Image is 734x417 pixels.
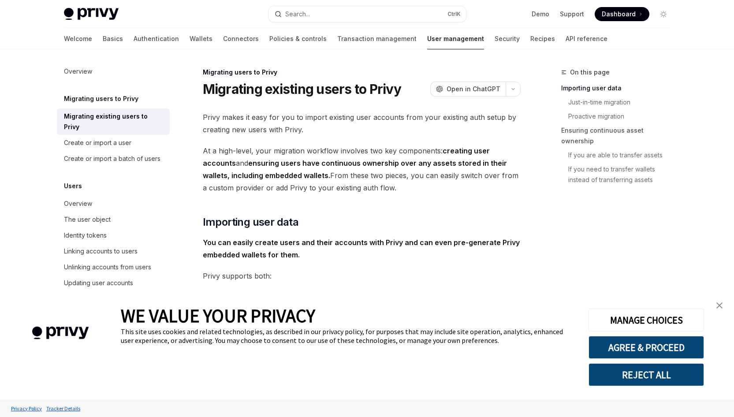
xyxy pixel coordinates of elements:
[57,227,170,243] a: Identity tokens
[427,28,484,49] a: User management
[285,9,310,19] div: Search...
[203,270,521,282] span: Privy supports both:
[121,304,315,327] span: WE VALUE YOUR PRIVACY
[64,262,151,272] div: Unlinking accounts from users
[64,111,164,132] div: Migrating existing users to Privy
[223,28,259,49] a: Connectors
[561,81,678,95] a: Importing user data
[57,212,170,227] a: The user object
[716,302,723,309] img: close banner
[566,28,607,49] a: API reference
[64,138,131,148] div: Create or import a user
[656,7,671,21] button: Toggle dark mode
[64,246,138,257] div: Linking accounts to users
[561,95,678,109] a: Just-in-time migration
[561,148,678,162] a: If you are able to transfer assets
[589,309,704,331] button: MANAGE CHOICES
[589,363,704,386] button: REJECT ALL
[9,401,44,416] a: Privacy Policy
[570,67,610,78] span: On this page
[495,28,520,49] a: Security
[64,93,138,104] h5: Migrating users to Privy
[203,238,520,259] strong: You can easily create users and their accounts with Privy and can even pre-generate Privy embedde...
[57,243,170,259] a: Linking accounts to users
[711,297,728,314] a: close banner
[595,7,649,21] a: Dashboard
[203,159,507,180] strong: ensuring users have continuous ownership over any assets stored in their wallets, including embed...
[57,151,170,167] a: Create or import a batch of users
[64,8,119,20] img: light logo
[57,63,170,79] a: Overview
[268,6,466,22] button: Open search
[337,28,417,49] a: Transaction management
[561,162,678,187] a: If you need to transfer wallets instead of transferring assets
[44,401,82,416] a: Tracker Details
[57,196,170,212] a: Overview
[203,111,521,136] span: Privy makes it easy for you to import existing user accounts from your existing auth setup by cre...
[64,66,92,77] div: Overview
[447,85,500,93] span: Open in ChatGPT
[560,10,584,19] a: Support
[134,28,179,49] a: Authentication
[57,108,170,135] a: Migrating existing users to Privy
[57,275,170,291] a: Updating user accounts
[64,230,107,241] div: Identity tokens
[203,81,401,97] h1: Migrating existing users to Privy
[121,327,575,345] div: This site uses cookies and related technologies, as described in our privacy policy, for purposes...
[561,123,678,148] a: Ensuring continuous asset ownership
[589,336,704,359] button: AGREE & PROCEED
[64,181,82,191] h5: Users
[190,28,212,49] a: Wallets
[203,215,299,229] span: Importing user data
[530,28,555,49] a: Recipes
[103,28,123,49] a: Basics
[203,145,521,194] span: At a high-level, your migration workflow involves two key components: and From these two pieces, ...
[532,10,549,19] a: Demo
[64,198,92,209] div: Overview
[64,214,111,225] div: The user object
[430,82,506,97] button: Open in ChatGPT
[57,135,170,151] a: Create or import a user
[64,278,133,288] div: Updating user accounts
[269,28,327,49] a: Policies & controls
[602,10,636,19] span: Dashboard
[447,11,461,18] span: Ctrl K
[561,109,678,123] a: Proactive migration
[64,28,92,49] a: Welcome
[57,259,170,275] a: Unlinking accounts from users
[64,153,160,164] div: Create or import a batch of users
[203,68,521,77] div: Migrating users to Privy
[13,314,108,352] img: company logo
